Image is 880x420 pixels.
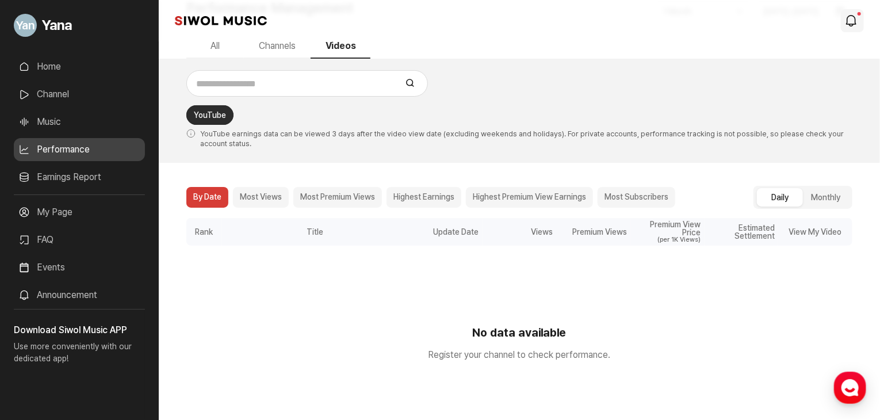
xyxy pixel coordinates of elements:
[311,35,370,59] button: Videos
[170,342,198,351] span: Settings
[14,337,145,374] p: Use more conveniently with our dedicated app!
[95,342,129,352] span: Messages
[76,324,148,353] a: Messages
[408,218,483,246] div: Update Date
[14,284,145,307] a: Announcement
[186,324,852,341] strong: No data available
[186,218,222,246] div: Rank
[14,166,145,189] a: Earnings Report
[634,236,701,243] div: (per 1K Views)
[148,324,221,353] a: Settings
[3,324,76,353] a: Home
[244,35,311,59] button: Channels
[598,187,675,208] button: Most Subscribers
[186,35,244,59] button: All
[14,110,145,133] a: Music
[233,187,289,208] button: Most Views
[14,138,145,161] a: Performance
[14,83,145,106] a: Channel
[41,15,72,36] span: Yana
[190,75,396,92] input: Search for videos
[29,342,49,351] span: Home
[186,122,852,151] p: YouTube earnings data can be viewed 3 days after the video view date (excluding weekends and holi...
[222,218,408,246] div: Title
[293,187,382,208] button: Most Premium Views
[14,55,145,78] a: Home
[466,187,593,208] button: Highest Premium View Earnings
[186,348,852,362] p: Register your channel to check performance.
[757,188,803,207] button: Daily
[186,105,234,125] a: YouTube
[803,188,849,207] button: Monthly
[556,218,630,246] div: Premium Views
[14,201,145,224] a: My Page
[14,323,145,337] h3: Download Siwol Music APP
[186,187,228,208] button: By Date
[841,9,864,32] a: modal.notifications
[14,228,145,251] a: FAQ
[387,187,461,208] button: Highest Earnings
[483,218,557,246] div: Views
[14,256,145,279] a: Events
[778,218,852,246] div: View My Video
[14,9,145,41] a: Go to My Profile
[634,220,701,236] div: Premium View Price
[705,218,779,246] div: Estimated Settlement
